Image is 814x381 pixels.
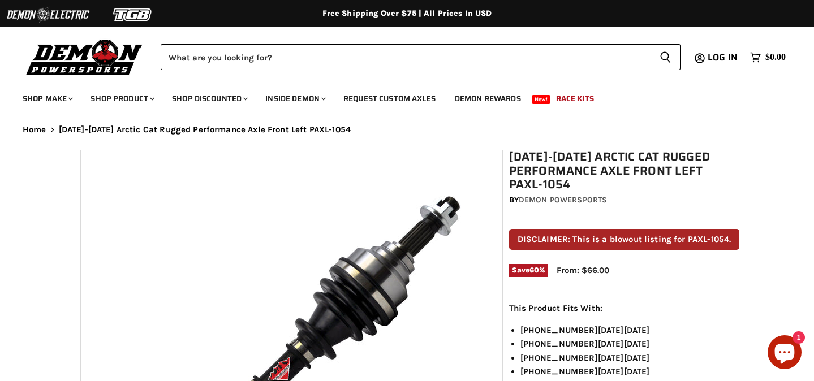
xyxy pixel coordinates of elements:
a: Shop Discounted [163,87,255,110]
div: by [509,194,740,206]
a: Race Kits [548,87,602,110]
a: $0.00 [744,49,791,66]
ul: Main menu [14,83,783,110]
inbox-online-store-chat: Shopify online store chat [764,335,805,372]
a: Request Custom Axles [335,87,444,110]
input: Search [161,44,651,70]
h1: [DATE]-[DATE] Arctic Cat Rugged Performance Axle Front Left PAXL-1054 [509,150,740,192]
a: Shop Make [14,87,80,110]
form: Product [161,44,681,70]
li: [PHONE_NUMBER][DATE][DATE] [520,351,740,365]
p: DISCLAIMER: This is a blowout listing for PAXL-1054. [509,229,740,250]
img: TGB Logo 2 [91,4,175,25]
img: Demon Powersports [23,37,147,77]
a: Demon Rewards [446,87,529,110]
a: Shop Product [82,87,161,110]
span: Save % [509,264,548,276]
a: Demon Powersports [519,195,607,205]
a: Home [23,125,46,135]
span: Log in [708,50,738,64]
span: 60 [529,266,539,274]
img: Demon Electric Logo 2 [6,4,91,25]
a: Log in [703,53,744,63]
li: [PHONE_NUMBER][DATE][DATE] [520,365,740,378]
span: From: $66.00 [557,265,609,275]
p: This Product Fits With: [509,301,740,315]
button: Search [651,44,681,70]
span: $0.00 [765,52,786,63]
li: [PHONE_NUMBER][DATE][DATE] [520,337,740,350]
li: [PHONE_NUMBER][DATE][DATE] [520,323,740,337]
span: New! [532,95,551,104]
span: [DATE]-[DATE] Arctic Cat Rugged Performance Axle Front Left PAXL-1054 [59,125,351,135]
a: Inside Demon [257,87,333,110]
